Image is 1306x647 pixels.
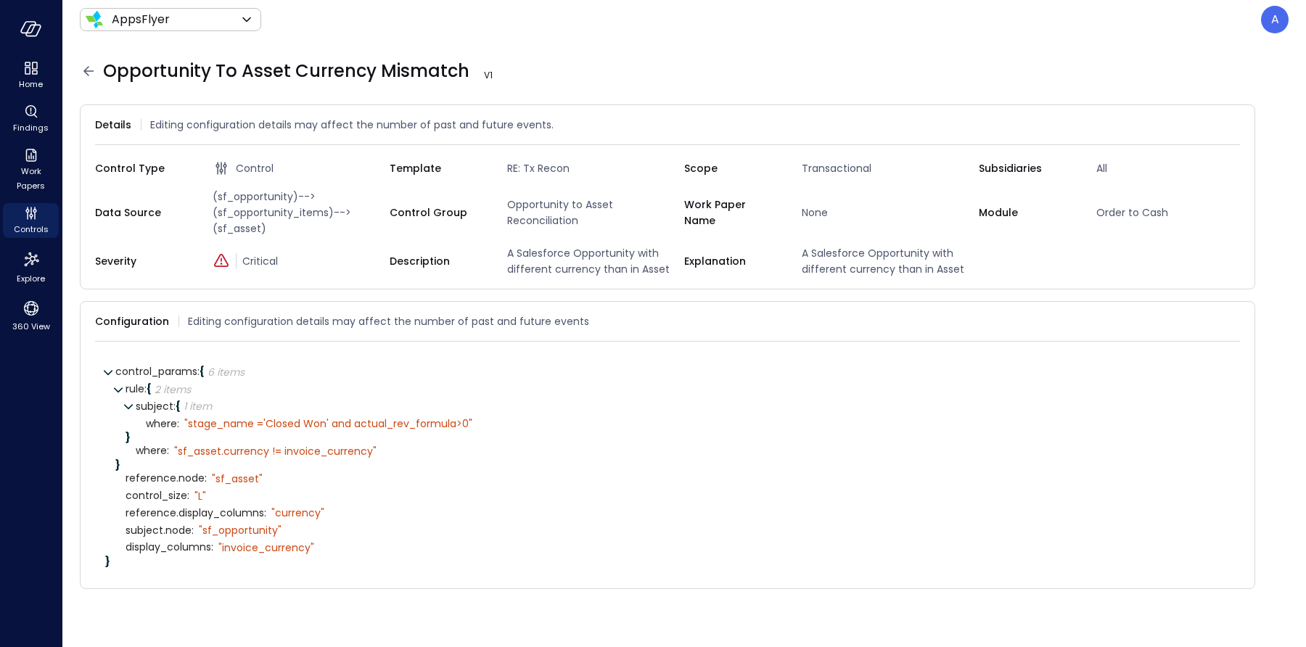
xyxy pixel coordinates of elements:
[187,488,189,503] span: :
[501,245,684,277] span: A Salesforce Opportunity with different currency than in Asset
[95,313,169,329] span: Configuration
[112,11,170,28] p: AppsFlyer
[103,59,498,83] span: Opportunity To Asset Currency Mismatch
[167,443,169,458] span: :
[3,145,59,194] div: Work Papers
[192,523,194,537] span: :
[684,197,779,228] span: Work Paper Name
[218,541,314,554] div: " invoice_currency"
[197,364,200,379] span: :
[95,160,189,176] span: Control Type
[136,399,176,413] span: subject
[1271,11,1279,28] p: A
[3,296,59,335] div: 360 View
[95,205,189,221] span: Data Source
[390,253,484,269] span: Description
[390,160,484,176] span: Template
[184,401,212,411] div: 1 item
[271,506,324,519] div: " currency"
[796,245,979,277] span: A Salesforce Opportunity with different currency than in Asset
[144,382,147,396] span: :
[146,419,179,429] span: where
[796,205,979,221] span: None
[194,490,206,503] div: " L"
[264,506,266,520] span: :
[126,525,194,536] span: subject.node
[684,253,779,269] span: Explanation
[177,416,179,431] span: :
[105,556,1230,566] div: }
[184,417,472,430] div: " stage_name ='Closed Won' and actual_rev_formula>0"
[3,203,59,238] div: Controls
[115,460,1230,470] div: }
[126,382,147,396] span: rule
[155,384,191,395] div: 2 items
[13,120,49,135] span: Findings
[796,160,979,176] span: Transactional
[1091,205,1273,221] span: Order to Cash
[173,399,176,413] span: :
[199,524,282,537] div: " sf_opportunity"
[126,508,266,519] span: reference.display_columns
[95,117,131,133] span: Details
[3,102,59,136] div: Findings
[501,160,684,176] span: RE: Tx Recon
[19,77,43,91] span: Home
[12,319,50,334] span: 360 View
[390,205,484,221] span: Control Group
[3,58,59,93] div: Home
[126,473,207,484] span: reference.node
[684,160,779,176] span: Scope
[478,68,498,83] span: V 1
[1261,6,1289,33] div: Avi Brandwain
[213,253,390,269] div: Critical
[1091,160,1273,176] span: All
[208,367,245,377] div: 6 items
[147,382,152,396] span: {
[3,247,59,287] div: Explore
[207,189,390,236] span: (sf_opportunity)-->(sf_opportunity_items)-->(sf_asset)
[126,542,213,553] span: display_columns
[126,432,1230,442] div: }
[150,117,554,133] span: Editing configuration details may affect the number of past and future events.
[211,540,213,554] span: :
[212,472,263,485] div: " sf_asset"
[979,205,1073,221] span: Module
[126,490,189,501] span: control_size
[501,197,684,228] span: Opportunity to Asset Reconciliation
[213,160,390,177] div: Control
[17,271,45,286] span: Explore
[979,160,1073,176] span: Subsidiaries
[200,364,205,379] span: {
[174,445,377,458] div: " sf_asset.currency != invoice_currency"
[205,471,207,485] span: :
[14,222,49,236] span: Controls
[95,253,189,269] span: Severity
[188,313,589,329] span: Editing configuration details may affect the number of past and future events
[176,399,181,413] span: {
[9,164,53,193] span: Work Papers
[115,364,200,379] span: control_params
[86,11,103,28] img: Icon
[136,445,169,456] span: where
